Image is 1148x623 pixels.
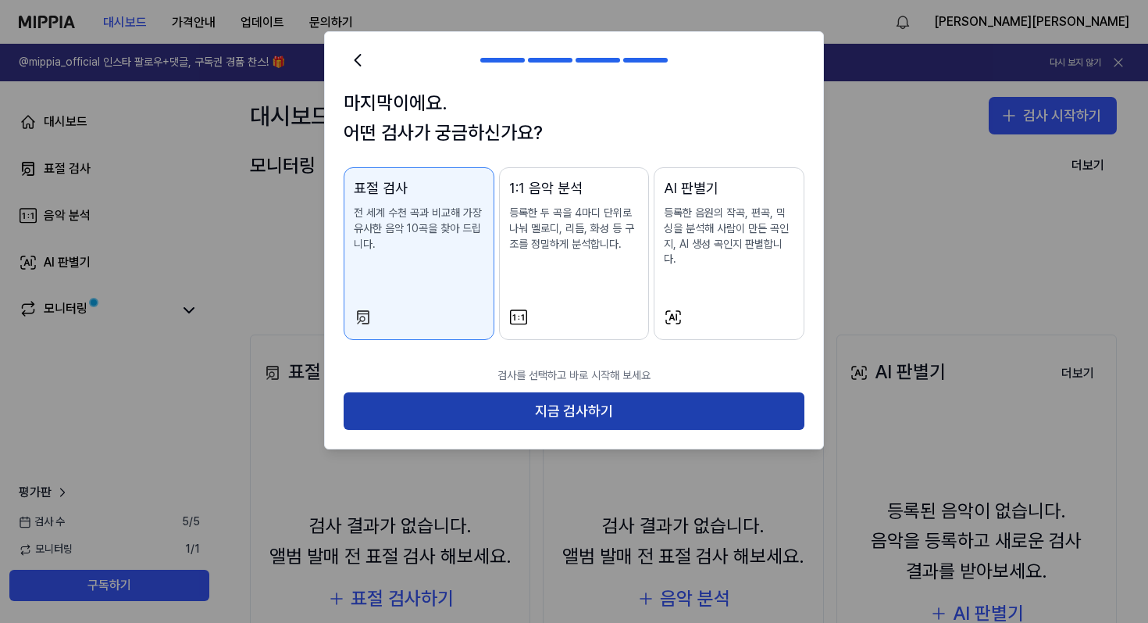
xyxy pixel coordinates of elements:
[344,392,804,430] button: 지금 검사하기
[654,167,804,340] button: AI 판별기등록한 음원의 작곡, 편곡, 믹싱을 분석해 사람이 만든 곡인지, AI 생성 곡인지 판별합니다.
[664,206,794,267] p: 등록한 음원의 작곡, 편곡, 믹싱을 분석해 사람이 만든 곡인지, AI 생성 곡인지 판별합니다.
[509,177,640,200] div: 1:1 음악 분석
[344,167,494,340] button: 표절 검사전 세계 수천 곡과 비교해 가장 유사한 음악 10곡을 찾아 드립니다.
[344,88,804,149] h1: 마지막이에요. 어떤 검사가 궁금하신가요?
[354,177,484,200] div: 표절 검사
[344,359,804,393] p: 검사를 선택하고 바로 시작해 보세요
[664,177,794,200] div: AI 판별기
[509,206,640,252] p: 등록한 두 곡을 4마디 단위로 나눠 멜로디, 리듬, 화성 등 구조를 정밀하게 분석합니다.
[354,206,484,252] p: 전 세계 수천 곡과 비교해 가장 유사한 음악 10곡을 찾아 드립니다.
[499,167,650,340] button: 1:1 음악 분석등록한 두 곡을 4마디 단위로 나눠 멜로디, 리듬, 화성 등 구조를 정밀하게 분석합니다.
